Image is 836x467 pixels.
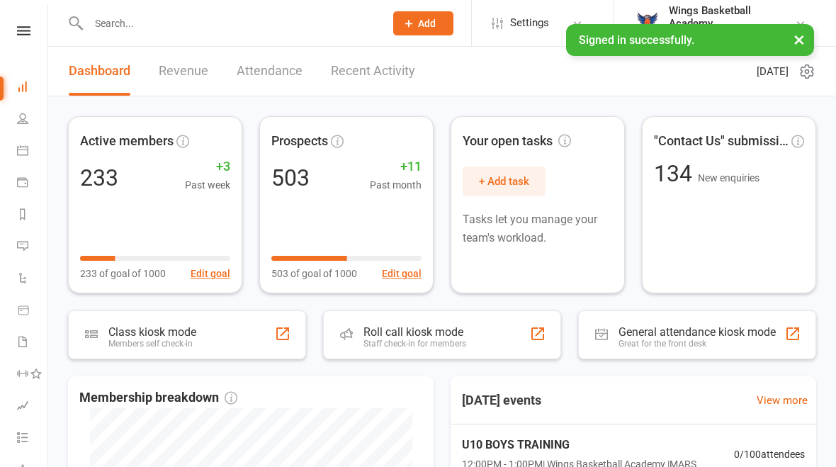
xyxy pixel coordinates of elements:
input: Search... [84,13,375,33]
h3: [DATE] events [451,388,553,413]
a: Dashboard [69,47,130,96]
div: Staff check-in for members [363,339,466,349]
img: thumb_image1733802406.png [633,9,662,38]
span: 233 of goal of 1000 [80,266,166,281]
span: Prospects [271,131,328,152]
span: +11 [370,157,422,177]
span: Signed in successfully. [579,33,694,47]
div: Class kiosk mode [108,325,196,339]
button: Edit goal [191,266,230,281]
span: U10 BOYS TRAINING [462,436,696,454]
a: Payments [17,168,49,200]
span: Settings [510,7,549,39]
span: 503 of goal of 1000 [271,266,357,281]
span: 134 [654,160,698,187]
button: × [786,24,812,55]
a: People [17,104,49,136]
div: 233 [80,167,118,189]
div: Roll call kiosk mode [363,325,466,339]
span: Active members [80,131,174,152]
span: Membership breakdown [79,388,237,408]
span: New enquiries [698,172,759,184]
a: Dashboard [17,72,49,104]
span: 0 / 100 attendees [734,446,805,462]
div: General attendance kiosk mode [618,325,776,339]
span: Your open tasks [463,131,571,152]
span: Past month [370,177,422,193]
a: Revenue [159,47,208,96]
span: +3 [185,157,230,177]
button: + Add task [463,167,546,196]
button: Add [393,11,453,35]
a: Calendar [17,136,49,168]
a: Recent Activity [331,47,415,96]
a: Assessments [17,391,49,423]
span: [DATE] [757,63,789,80]
div: 503 [271,167,310,189]
a: Reports [17,200,49,232]
span: Add [418,18,436,29]
div: Great for the front desk [618,339,776,349]
button: Edit goal [382,266,422,281]
div: Members self check-in [108,339,196,349]
a: Attendance [237,47,303,96]
div: Wings Basketball Academy [669,4,795,30]
a: View more [757,392,808,409]
span: Past week [185,177,230,193]
p: Tasks let you manage your team's workload. [463,210,613,247]
span: "Contact Us" submissions [654,131,789,152]
a: Product Sales [17,296,49,327]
